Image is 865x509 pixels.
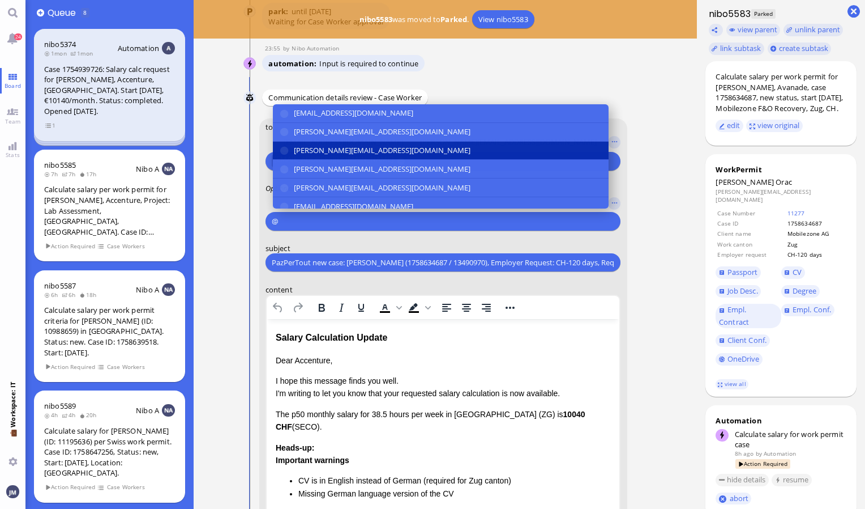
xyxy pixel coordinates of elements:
[294,163,470,175] span: [PERSON_NAME][EMAIL_ADDRESS][DOMAIN_NAME]
[9,35,344,48] p: Dear Accenture,
[273,197,609,216] button: [EMAIL_ADDRESS][DOMAIN_NAME]
[45,362,96,372] span: Action Required
[720,43,761,53] span: link subtask
[262,90,428,106] div: Communication details review - Case Worker
[716,120,743,132] button: edit
[266,284,293,294] span: content
[273,123,609,142] button: [PERSON_NAME][EMAIL_ADDRESS][DOMAIN_NAME]
[764,449,796,457] span: automation@bluelakelegal.com
[44,170,62,178] span: 7h
[265,44,283,52] span: 23:55
[273,179,609,197] button: [PERSON_NAME][EMAIL_ADDRESS][DOMAIN_NAME]
[375,299,404,315] div: Text color Black
[9,89,344,114] p: The p50 monthly salary for 38.5 hours per week in [GEOGRAPHIC_DATA] (ZG) is (SECO).
[136,164,159,174] span: Nibo A
[32,168,344,181] li: Missing German language version of the CV
[294,126,470,138] span: [PERSON_NAME][EMAIL_ADDRESS][DOMAIN_NAME]
[751,9,776,19] span: Parked
[45,241,96,251] span: Action Required
[457,299,476,315] button: Align center
[716,188,846,204] dd: [PERSON_NAME][EMAIL_ADDRESS][DOMAIN_NAME]
[793,286,817,296] span: Degree
[735,429,846,449] div: Calculate salary for work permit case
[44,401,76,411] a: nibo5589
[793,304,831,315] span: Empl. Conf.
[787,250,845,259] td: CH-120 days
[356,14,472,24] span: was moved to .
[717,209,785,218] td: Case Number
[44,64,175,117] div: Case 1754939726: Salary calc request for [PERSON_NAME], Accenture, [GEOGRAPHIC_DATA]. Start [DATE...
[106,241,145,251] span: Case Workers
[477,299,496,315] button: Align right
[136,285,159,295] span: Nibo A
[273,160,609,179] button: [PERSON_NAME][EMAIL_ADDRESS][DOMAIN_NAME]
[719,304,749,327] span: Empl. Contract
[62,411,79,419] span: 4h
[244,58,256,70] img: Nibo Automation
[118,43,159,53] span: Automation
[2,117,24,125] span: Team
[717,219,785,228] td: Case ID
[266,122,273,132] span: to
[44,281,76,291] a: nibo5587
[2,82,24,90] span: Board
[45,121,56,130] span: view 1 items
[727,286,758,296] span: Job Desc.
[500,299,520,315] button: Reveal or hide additional toolbar items
[106,362,145,372] span: Case Workers
[44,160,76,170] a: nibo5585
[273,141,609,160] button: [PERSON_NAME][EMAIL_ADDRESS][DOMAIN_NAME]
[716,71,846,113] div: Calculate salary per work permit for [PERSON_NAME], Avanade, case 1758634687, new status, start [...
[62,170,79,178] span: 7h
[472,10,534,28] a: View nibo5583
[6,485,19,498] img: You
[705,7,751,20] h1: nibo5583
[726,24,781,36] button: view parent
[79,170,100,178] span: 17h
[272,155,407,167] button: [EMAIL_ADDRESS][DOMAIN_NAME]
[283,44,292,52] span: by
[44,39,76,49] a: nibo5374
[717,229,785,238] td: Client name
[352,299,371,315] button: Underline
[79,291,100,299] span: 18h
[727,335,767,345] span: Client Conf.
[781,266,805,279] a: CV
[735,449,754,457] span: 8h ago
[793,267,802,277] span: CV
[268,58,319,69] span: automation
[781,304,834,316] a: Empl. Conf.
[44,426,175,478] div: Calculate salary for [PERSON_NAME] (ID: 11195636) per Swiss work permit. Case ID: 1758647256, Sta...
[3,151,23,159] span: Stats
[136,405,159,415] span: Nibo A
[735,459,790,469] span: Action Required
[294,145,470,156] span: [PERSON_NAME][EMAIL_ADDRESS][DOMAIN_NAME]
[717,240,785,249] td: Work canton
[709,24,723,36] button: Copy ticket nibo5583 link to clipboard
[9,11,344,26] div: Salary Calculation Update
[45,482,96,492] span: Action Required
[8,427,17,453] span: 💼 Workspace: IT
[288,299,307,315] button: Redo
[162,283,174,296] img: NA
[716,415,846,426] div: Automation
[44,291,62,299] span: 6h
[716,177,774,187] span: [PERSON_NAME]
[727,267,758,277] span: Passport
[162,404,174,417] img: NA
[70,49,96,57] span: 1mon
[44,49,70,57] span: 1mon
[273,104,609,123] button: [EMAIL_ADDRESS][DOMAIN_NAME]
[312,299,331,315] button: Bold
[162,42,174,54] img: Aut
[716,379,748,389] a: view all
[9,137,83,146] strong: Important warnings
[716,334,769,347] a: Client Conf.
[14,33,22,40] span: 24
[787,209,805,217] a: 11277
[404,299,432,315] div: Background color Black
